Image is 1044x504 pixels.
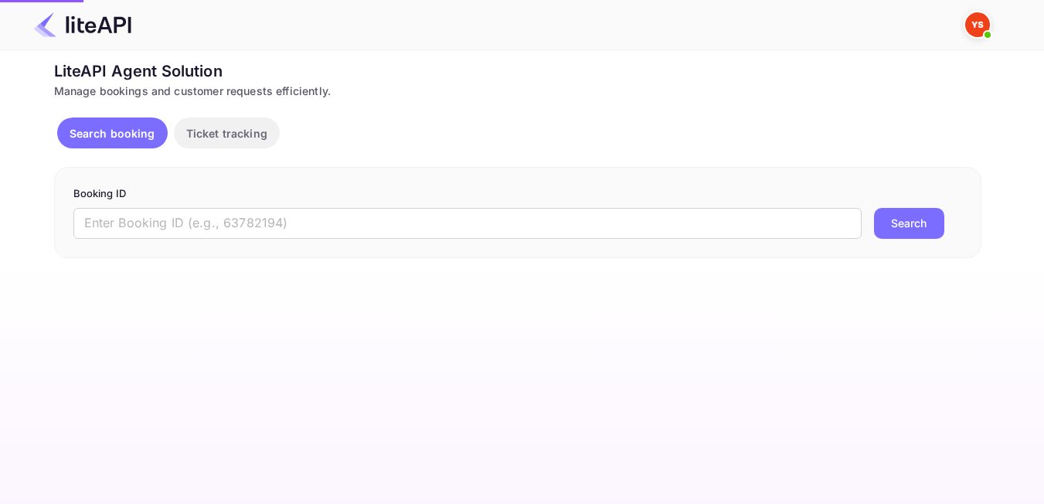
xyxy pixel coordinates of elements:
img: Yandex Support [965,12,990,37]
input: Enter Booking ID (e.g., 63782194) [73,208,862,239]
p: Booking ID [73,186,962,202]
button: Search [874,208,944,239]
div: Manage bookings and customer requests efficiently. [54,83,981,99]
img: LiteAPI Logo [34,12,131,37]
p: Search booking [70,125,155,141]
p: Ticket tracking [186,125,267,141]
div: LiteAPI Agent Solution [54,60,981,83]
